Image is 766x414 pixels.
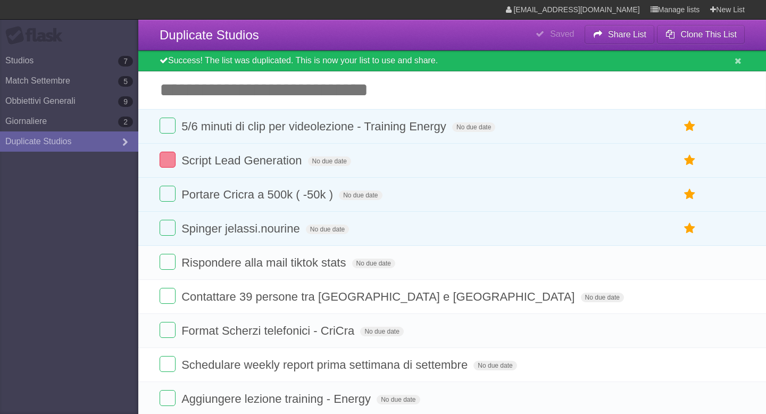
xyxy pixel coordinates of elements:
span: No due date [581,293,624,302]
label: Done [160,390,176,406]
span: No due date [452,122,495,132]
label: Star task [680,220,700,237]
div: Flask [5,26,69,45]
span: Portare Cricra a 500k ( -50k ) [181,188,336,201]
label: Done [160,186,176,202]
div: Success! The list was duplicated. This is now your list to use and share. [138,51,766,71]
span: Contattare 39 persone tra [GEOGRAPHIC_DATA] e [GEOGRAPHIC_DATA] [181,290,577,303]
b: 5 [118,76,133,87]
label: Done [160,288,176,304]
b: Share List [608,30,646,39]
span: No due date [308,156,351,166]
button: Share List [585,25,655,44]
span: Duplicate Studios [160,28,259,42]
span: No due date [360,327,403,336]
span: No due date [306,225,349,234]
b: 9 [118,96,133,107]
span: No due date [339,191,382,200]
span: 5/6 minuti di clip per videolezione - Training Energy [181,120,449,133]
label: Done [160,220,176,236]
span: Script Lead Generation [181,154,304,167]
label: Done [160,254,176,270]
b: Saved [550,29,574,38]
button: Clone This List [657,25,745,44]
label: Star task [680,186,700,203]
label: Done [160,152,176,168]
b: 2 [118,117,133,127]
span: Rispondere alla mail tiktok stats [181,256,348,269]
label: Done [160,322,176,338]
span: Schedulare weekly report prima settimana di settembre [181,358,470,371]
b: Clone This List [680,30,737,39]
span: No due date [352,259,395,268]
span: Spinger jelassi.nourine [181,222,303,235]
label: Done [160,118,176,134]
span: No due date [473,361,517,370]
span: No due date [377,395,420,404]
b: 7 [118,56,133,67]
label: Star task [680,152,700,169]
label: Done [160,356,176,372]
label: Star task [680,118,700,135]
span: Aggiungere lezione training - Energy [181,392,373,405]
span: Format Scherzi telefonici - CriCra [181,324,357,337]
